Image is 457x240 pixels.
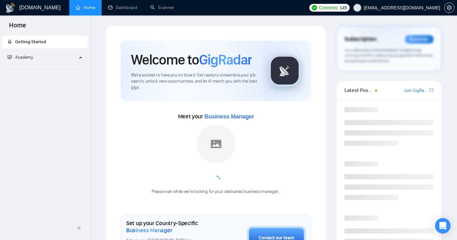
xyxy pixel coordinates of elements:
[355,5,360,10] span: user
[148,189,284,195] div: Please wait while we're looking for your dedicated business manager...
[344,48,433,63] span: Your subscription will be renewed. To keep things running smoothly, make sure your payment method...
[15,39,46,45] span: Getting Started
[77,225,83,231] span: double-left
[2,35,88,48] li: Getting Started
[131,51,252,68] h1: Welcome to
[76,5,95,10] a: homeHome
[2,66,88,71] li: Academy Homepage
[344,34,376,45] span: Subscription
[204,113,254,120] span: Business Manager
[435,218,451,234] div: Open Intercom Messenger
[312,5,317,10] img: upwork-logo.png
[319,4,338,11] span: Connects:
[131,72,258,91] span: We're excited to have you on board. Get ready to streamline your job search, unlock new opportuni...
[344,86,373,94] span: Latest Posts from the GigRadar Community
[7,39,12,44] span: rocket
[405,35,433,44] div: Reminder
[211,175,220,184] span: loading
[178,113,254,120] span: Meet your
[5,3,15,13] img: logo
[126,220,215,234] h1: Set up your Country-Specific
[15,55,33,60] span: Academy
[197,125,235,163] img: placeholder.png
[7,55,12,59] span: fund-projection-screen
[269,55,301,87] img: gigradar-logo.png
[404,87,428,94] a: Join GigRadar Slack Community
[126,227,172,234] span: Business Manager
[444,3,454,13] button: setting
[430,87,433,93] a: export
[150,5,174,10] a: searchScanner
[7,55,33,60] span: Academy
[340,4,347,11] span: 145
[199,51,252,68] span: GigRadar
[4,21,31,34] span: Home
[444,5,454,10] a: setting
[108,5,137,10] a: dashboardDashboard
